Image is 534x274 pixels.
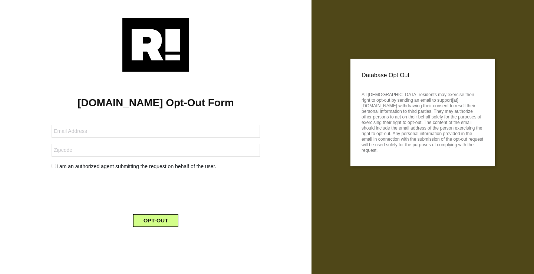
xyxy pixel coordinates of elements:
h1: [DOMAIN_NAME] Opt-Out Form [11,97,300,109]
input: Zipcode [52,144,260,157]
img: Retention.com [122,18,189,72]
iframe: reCAPTCHA [99,176,212,205]
div: I am an authorized agent submitting the request on behalf of the user. [46,163,266,170]
input: Email Address [52,125,260,138]
p: Database Opt Out [362,70,484,81]
p: All [DEMOGRAPHIC_DATA] residents may exercise their right to opt-out by sending an email to suppo... [362,90,484,153]
button: OPT-OUT [133,214,179,227]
